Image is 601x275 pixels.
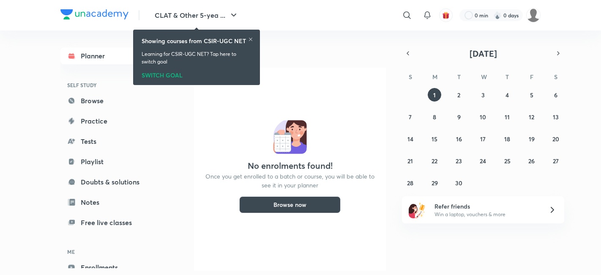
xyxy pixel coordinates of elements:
abbr: September 1, 2025 [433,91,436,99]
abbr: September 11, 2025 [505,113,510,121]
abbr: Monday [432,73,437,81]
span: [DATE] [470,48,497,59]
button: September 9, 2025 [452,110,466,124]
button: September 20, 2025 [549,132,563,146]
button: September 1, 2025 [428,88,441,102]
button: September 18, 2025 [500,132,514,146]
a: Practice [60,113,158,129]
abbr: September 27, 2025 [553,157,559,165]
abbr: September 17, 2025 [480,135,486,143]
abbr: September 25, 2025 [504,157,511,165]
a: Browse [60,92,158,109]
a: Tests [60,133,158,150]
abbr: September 15, 2025 [432,135,437,143]
img: No events [273,120,307,154]
a: Doubts & solutions [60,173,158,190]
abbr: September 22, 2025 [432,157,437,165]
abbr: September 12, 2025 [529,113,534,121]
button: September 3, 2025 [476,88,490,102]
button: September 23, 2025 [452,154,466,168]
h6: Refer friends [434,202,538,211]
a: Playlist [60,153,158,170]
button: September 10, 2025 [476,110,490,124]
abbr: September 5, 2025 [530,91,533,99]
button: September 15, 2025 [428,132,441,146]
abbr: September 4, 2025 [505,91,509,99]
img: referral [409,201,426,218]
button: September 21, 2025 [404,154,417,168]
p: Once you get enrolled to a batch or course, you will be able to see it in your planner [204,172,376,190]
abbr: September 9, 2025 [457,113,461,121]
button: September 25, 2025 [500,154,514,168]
abbr: September 16, 2025 [456,135,462,143]
abbr: September 30, 2025 [455,179,462,187]
abbr: September 23, 2025 [456,157,462,165]
abbr: September 21, 2025 [407,157,413,165]
button: September 17, 2025 [476,132,490,146]
h6: SELF STUDY [60,78,158,92]
button: September 2, 2025 [452,88,466,102]
abbr: September 13, 2025 [553,113,559,121]
abbr: September 20, 2025 [552,135,559,143]
button: [DATE] [414,47,552,59]
button: September 8, 2025 [428,110,441,124]
a: Notes [60,194,158,211]
button: September 19, 2025 [525,132,538,146]
img: streak [493,11,502,19]
abbr: Thursday [505,73,509,81]
abbr: September 7, 2025 [409,113,412,121]
abbr: September 29, 2025 [432,179,438,187]
abbr: September 18, 2025 [504,135,510,143]
button: September 22, 2025 [428,154,441,168]
h6: Showing courses from CSIR-UGC NET [142,36,246,45]
button: September 13, 2025 [549,110,563,124]
abbr: Friday [530,73,533,81]
abbr: Wednesday [481,73,487,81]
abbr: September 19, 2025 [529,135,535,143]
button: September 26, 2025 [525,154,538,168]
button: September 16, 2025 [452,132,466,146]
abbr: September 3, 2025 [481,91,485,99]
button: September 30, 2025 [452,176,466,190]
button: September 12, 2025 [525,110,538,124]
button: September 24, 2025 [476,154,490,168]
abbr: September 8, 2025 [433,113,436,121]
button: September 6, 2025 [549,88,563,102]
button: CLAT & Other 5-yea ... [150,7,244,24]
abbr: September 28, 2025 [407,179,413,187]
button: September 5, 2025 [525,88,538,102]
h4: [DATE] [194,47,393,58]
button: September 4, 2025 [500,88,514,102]
a: Planner [60,47,158,64]
button: September 27, 2025 [549,154,563,168]
p: Learning for CSIR-UGC NET? Tap here to switch goal [142,50,251,66]
abbr: September 2, 2025 [457,91,460,99]
abbr: Saturday [554,73,557,81]
button: avatar [439,8,453,22]
a: Company Logo [60,9,128,22]
h4: No enrolments found! [248,161,333,171]
p: Win a laptop, vouchers & more [434,211,538,218]
abbr: Sunday [409,73,412,81]
button: September 11, 2025 [500,110,514,124]
abbr: September 14, 2025 [407,135,413,143]
abbr: September 10, 2025 [480,113,486,121]
abbr: Tuesday [457,73,461,81]
img: Basudha [526,8,541,22]
button: September 14, 2025 [404,132,417,146]
img: Company Logo [60,9,128,19]
div: SWITCH GOAL [142,69,251,78]
abbr: September 6, 2025 [554,91,557,99]
button: September 7, 2025 [404,110,417,124]
abbr: September 26, 2025 [528,157,535,165]
abbr: September 24, 2025 [480,157,486,165]
button: September 28, 2025 [404,176,417,190]
a: Free live classes [60,214,158,231]
button: September 29, 2025 [428,176,441,190]
img: avatar [442,11,450,19]
h6: ME [60,245,158,259]
button: Browse now [239,196,341,213]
